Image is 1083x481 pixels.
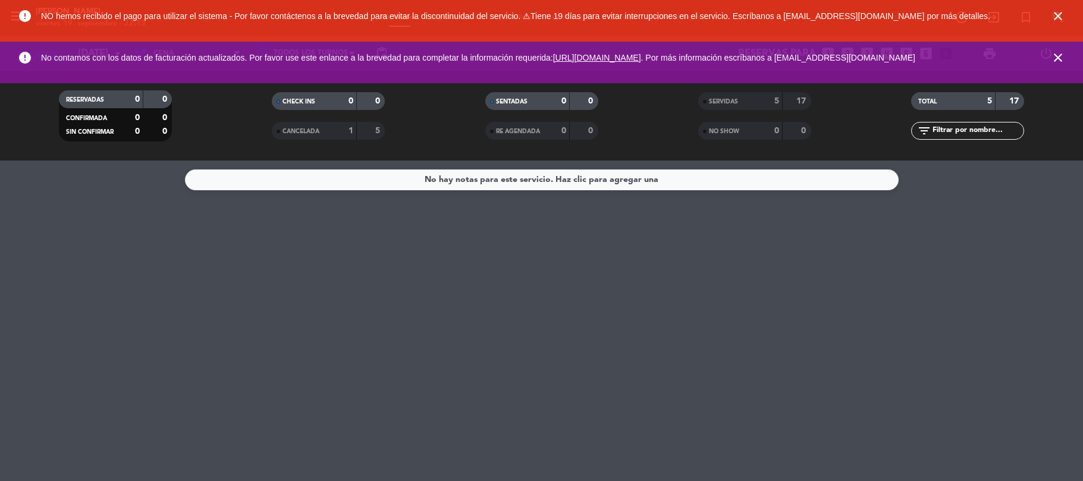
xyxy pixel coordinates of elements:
i: error [18,9,32,23]
strong: 0 [774,127,779,135]
strong: 0 [135,114,140,122]
a: [URL][DOMAIN_NAME] [553,53,641,62]
strong: 0 [561,97,566,105]
span: CANCELADA [282,128,319,134]
strong: 0 [135,95,140,103]
i: filter_list [917,124,931,138]
span: NO SHOW [709,128,739,134]
input: Filtrar por nombre... [931,124,1024,137]
strong: 5 [987,97,992,105]
span: TOTAL [918,99,937,105]
div: No hay notas para este servicio. Haz clic para agregar una [425,173,658,187]
strong: 17 [796,97,808,105]
strong: 0 [162,127,169,136]
strong: 0 [801,127,808,135]
i: close [1051,9,1065,23]
span: NO hemos recibido el pago para utilizar el sistema - Por favor contáctenos a la brevedad para evi... [41,11,990,21]
span: No contamos con los datos de facturación actualizados. Por favor use este enlance a la brevedad p... [41,53,915,62]
strong: 0 [588,97,595,105]
strong: 0 [135,127,140,136]
a: . Por más información escríbanos a [EMAIL_ADDRESS][DOMAIN_NAME] [641,53,915,62]
span: RE AGENDADA [496,128,540,134]
span: RESERVADAS [66,97,104,103]
strong: 1 [349,127,353,135]
span: SIN CONFIRMAR [66,129,114,135]
span: SERVIDAS [709,99,738,105]
i: close [1051,51,1065,65]
strong: 0 [375,97,382,105]
strong: 0 [561,127,566,135]
span: CHECK INS [282,99,315,105]
strong: 0 [162,95,169,103]
i: error [18,51,32,65]
strong: 5 [375,127,382,135]
strong: 5 [774,97,779,105]
strong: 17 [1009,97,1021,105]
strong: 0 [349,97,353,105]
strong: 0 [588,127,595,135]
span: SENTADAS [496,99,528,105]
strong: 0 [162,114,169,122]
span: CONFIRMADA [66,115,107,121]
